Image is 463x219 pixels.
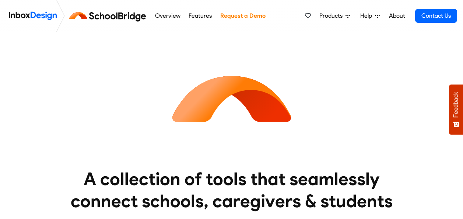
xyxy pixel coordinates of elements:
[153,8,182,23] a: Overview
[360,11,375,20] span: Help
[357,8,383,23] a: Help
[449,84,463,135] button: Feedback - Show survey
[57,168,407,212] heading: A collection of tools that seamlessly connect schools, caregivers & students
[68,7,151,25] img: schoolbridge logo
[316,8,353,23] a: Products
[453,92,459,118] span: Feedback
[187,8,214,23] a: Features
[319,11,346,20] span: Products
[415,9,457,23] a: Contact Us
[387,8,407,23] a: About
[218,8,267,23] a: Request a Demo
[165,32,298,165] img: icon_schoolbridge.svg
